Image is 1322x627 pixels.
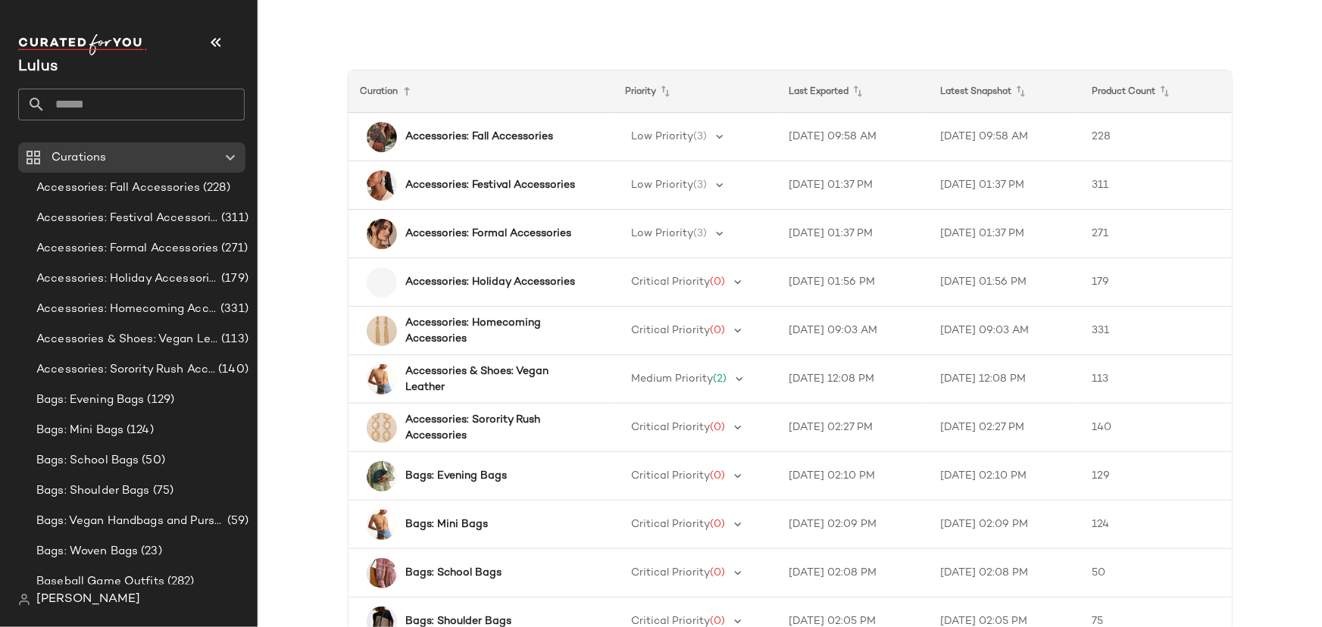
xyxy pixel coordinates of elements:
img: svg%3e [18,594,30,606]
span: Critical Priority [632,422,711,433]
td: [DATE] 12:08 PM [928,355,1080,404]
th: Last Exported [777,70,928,113]
span: (3) [694,228,708,239]
img: 2682691_03_OM_2025-09-24.jpg [367,364,397,395]
td: 179 [1080,258,1231,307]
span: Low Priority [632,179,694,191]
td: [DATE] 09:58 AM [777,113,928,161]
span: Bags: Shoulder Bags [36,482,150,500]
td: [DATE] 01:56 PM [777,258,928,307]
span: Bags: Vegan Handbags and Purses [36,513,224,530]
th: Priority [614,70,777,113]
span: (2) [714,373,727,385]
span: Bags: Mini Bags [36,422,123,439]
td: [DATE] 02:08 PM [777,549,928,597]
span: Current Company Name [18,59,58,75]
span: (59) [224,513,248,530]
span: (129) [145,391,175,409]
span: Accessories: Holiday Accessories [36,270,218,288]
td: 113 [1080,355,1231,404]
span: (124) [123,422,154,439]
td: [DATE] 01:56 PM [928,258,1080,307]
span: (311) [218,210,248,227]
td: 271 [1080,210,1231,258]
span: Accessories: Homecoming Accessories [36,301,217,318]
span: [PERSON_NAME] [36,591,140,609]
span: (0) [711,519,726,530]
img: 2735831_03_OM_2025-07-21.jpg [367,219,397,249]
td: [DATE] 02:09 PM [928,501,1080,549]
span: Curations [52,149,106,167]
td: [DATE] 02:10 PM [777,452,928,501]
span: Baseball Game Outfits [36,573,164,591]
img: 2698431_01_OM_2025-08-26.jpg [367,461,397,491]
span: (140) [215,361,248,379]
span: Low Priority [632,228,694,239]
td: [DATE] 01:37 PM [928,161,1080,210]
span: Accessories & Shoes: Vegan Leather [36,331,218,348]
span: Medium Priority [632,373,714,385]
td: [DATE] 02:08 PM [928,549,1080,597]
b: Bags: School Bags [406,565,502,581]
img: 2720031_01_OM_2025-08-05.jpg [367,170,397,201]
span: (0) [711,616,726,627]
td: 124 [1080,501,1231,549]
td: 228 [1080,113,1231,161]
span: (271) [218,240,248,257]
span: (3) [694,179,708,191]
span: (0) [711,276,726,288]
td: [DATE] 01:37 PM [777,161,928,210]
span: Critical Priority [632,276,711,288]
td: [DATE] 02:27 PM [777,404,928,452]
span: (0) [711,422,726,433]
td: 50 [1080,549,1231,597]
span: (0) [711,567,726,579]
span: (179) [218,270,248,288]
td: [DATE] 09:58 AM [928,113,1080,161]
b: Accessories & Shoes: Vegan Leather [406,363,586,395]
td: [DATE] 09:03 AM [928,307,1080,355]
td: 311 [1080,161,1231,210]
span: (113) [218,331,248,348]
span: Critical Priority [632,470,711,482]
b: Bags: Evening Bags [406,468,508,484]
span: (228) [200,179,230,197]
span: (3) [694,131,708,142]
b: Accessories: Homecoming Accessories [406,315,586,347]
span: (75) [150,482,174,500]
span: (331) [217,301,248,318]
td: [DATE] 02:10 PM [928,452,1080,501]
b: Accessories: Holiday Accessories [406,274,576,290]
span: Critical Priority [632,616,711,627]
th: Curation [348,70,614,113]
td: 129 [1080,452,1231,501]
img: 2682691_03_OM_2025-09-24.jpg [367,510,397,540]
td: [DATE] 02:27 PM [928,404,1080,452]
span: (282) [164,573,195,591]
span: (50) [139,452,165,469]
span: Low Priority [632,131,694,142]
span: Bags: Evening Bags [36,391,145,409]
span: Critical Priority [632,567,711,579]
span: Critical Priority [632,519,711,530]
td: [DATE] 12:08 PM [777,355,928,404]
span: Accessories: Fall Accessories [36,179,200,197]
span: Accessories: Sorority Rush Accessories [36,361,215,379]
th: Latest Snapshot [928,70,1080,113]
td: [DATE] 09:03 AM [777,307,928,355]
b: Accessories: Fall Accessories [406,129,554,145]
span: Bags: Woven Bags [36,543,138,560]
span: Accessories: Festival Accessories [36,210,218,227]
td: [DATE] 02:09 PM [777,501,928,549]
span: Critical Priority [632,325,711,336]
span: (23) [138,543,162,560]
span: Accessories: Formal Accessories [36,240,218,257]
td: 140 [1080,404,1231,452]
img: 2698451_01_OM_2025-08-06.jpg [367,558,397,588]
th: Product Count [1080,70,1231,113]
td: 331 [1080,307,1231,355]
img: 2738971_02_topdown_2025-09-23.jpg [367,316,397,346]
img: 13077881_2722731.jpg [367,122,397,152]
b: Accessories: Sorority Rush Accessories [406,412,586,444]
td: [DATE] 01:37 PM [777,210,928,258]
